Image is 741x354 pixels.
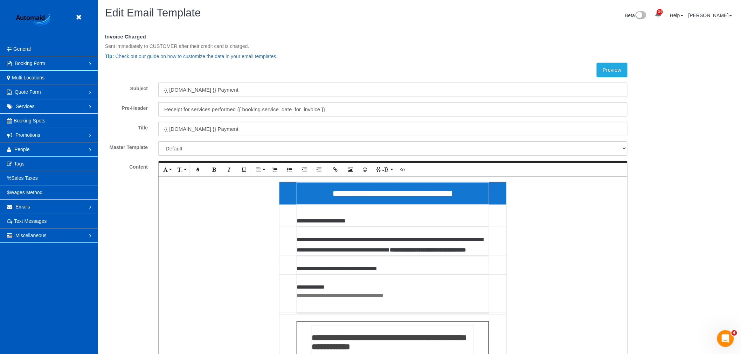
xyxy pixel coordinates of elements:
[283,163,296,176] button: Unordered List
[11,175,37,181] span: Sales Taxes
[732,330,737,336] span: 4
[237,163,250,176] button: Underline (Ctrl+U)
[16,104,35,109] span: Services
[14,218,47,224] span: Text Messages
[396,163,409,176] button: Code View
[100,122,153,131] label: Title
[717,330,734,347] iframe: Intercom live chat
[376,167,389,172] span: {{...}}
[15,61,45,66] span: Booking Form
[657,9,663,15] span: 34
[10,190,43,195] span: Wages Method
[12,75,44,80] span: Multi Locations
[625,13,647,18] a: Beta
[100,83,153,92] label: Subject
[105,34,734,40] h4: Invoice charged
[222,163,236,176] button: Italic (Ctrl+I)
[14,147,30,152] span: People
[208,163,221,176] button: Bold (Ctrl+B)
[14,118,45,123] span: Booking Spots
[254,163,267,176] button: Align
[14,161,25,167] span: Tags
[105,54,114,59] strong: Tip:
[268,163,282,176] button: Ordered List
[15,89,41,95] span: Quote Form
[15,204,30,210] span: Emails
[13,46,31,52] span: General
[373,163,394,176] button: {{...}}
[329,163,342,176] button: Insert Link (Ctrl+K)
[160,163,173,176] button: Font Family
[191,163,205,176] button: Colors
[597,63,627,77] button: Preview
[100,102,153,112] label: Pre-Header
[100,141,153,151] label: Master Template
[15,132,40,138] span: Promotions
[100,161,153,170] label: Content
[115,54,277,59] a: Check out our guide on how to customize the data in your email templates.
[298,163,311,176] button: Decrease Indent (Ctrl+[)
[312,163,326,176] button: Increase Indent (Ctrl+])
[105,43,734,50] p: Sent immediately to CUSTOMER after their credit card is charged.
[651,7,665,22] a: 34
[12,12,56,28] img: Automaid Logo
[15,233,47,238] span: Miscellaneous
[670,13,684,18] a: Help
[105,7,201,19] span: Edit Email Template
[635,11,646,20] img: New interface
[358,163,372,176] button: Emoticons
[175,163,188,176] button: Font Size
[688,13,732,18] a: [PERSON_NAME]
